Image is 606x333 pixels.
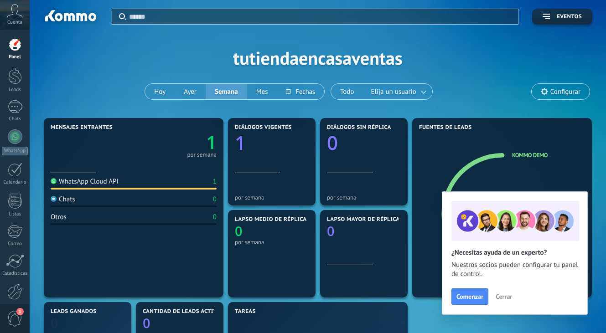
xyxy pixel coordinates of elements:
button: Hoy [145,84,175,99]
span: Leads ganados [51,308,97,315]
span: Fuentes de leads [419,124,472,131]
a: 1 [134,129,217,154]
div: Ajustes [2,302,28,308]
text: 0 [235,222,243,240]
span: Tareas [235,308,256,315]
div: 0 [213,195,217,204]
div: por semana [235,194,309,201]
img: WhatsApp Cloud API [51,178,57,184]
span: Eventos [557,14,582,20]
span: Cerrar [496,293,512,300]
div: por semana [235,239,309,246]
button: Cerrar [492,290,516,303]
div: Estadísticas [2,271,28,277]
span: Configurar [550,88,580,96]
button: Todo [331,84,363,99]
button: Eventos [532,9,592,25]
a: Kommo Demo [512,151,548,159]
span: Lapso mayor de réplica [327,216,399,223]
button: Semana [206,84,247,99]
span: Nuestros socios pueden configurar tu panel de control. [451,261,578,279]
span: Elija un usuario [369,86,418,98]
h2: ¿Necesitas ayuda de un experto? [451,248,578,257]
span: Diálogos vigentes [235,124,292,131]
div: Calendario [2,179,28,185]
div: WhatsApp Cloud API [51,177,119,186]
button: Mes [247,84,277,99]
span: Cantidad de leads activos [143,308,224,315]
div: 0 [213,213,217,221]
span: Comenzar [456,293,483,300]
text: 0 [51,314,58,332]
text: 0 [327,222,335,240]
span: Diálogos sin réplica [327,124,391,131]
div: por semana [187,153,217,157]
span: Lapso medio de réplica [235,216,307,223]
img: Chats [51,196,57,202]
text: 1 [235,130,246,156]
div: Leads [2,87,28,93]
span: 1 [16,308,24,315]
span: Mensajes entrantes [51,124,113,131]
text: 1 [206,129,217,154]
div: Correo [2,241,28,247]
button: Ayer [175,84,206,99]
span: Cuenta [7,20,22,26]
div: WhatsApp [2,147,28,155]
div: Otros [51,213,67,221]
div: por semana [327,194,401,201]
div: Listas [2,211,28,217]
button: Elija un usuario [363,84,432,99]
div: Chats [2,116,28,122]
text: 0 [143,314,150,332]
div: 1 [213,177,217,186]
button: Comenzar [451,288,488,305]
text: 0 [327,130,338,156]
div: Panel [2,54,28,60]
div: Chats [51,195,75,204]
